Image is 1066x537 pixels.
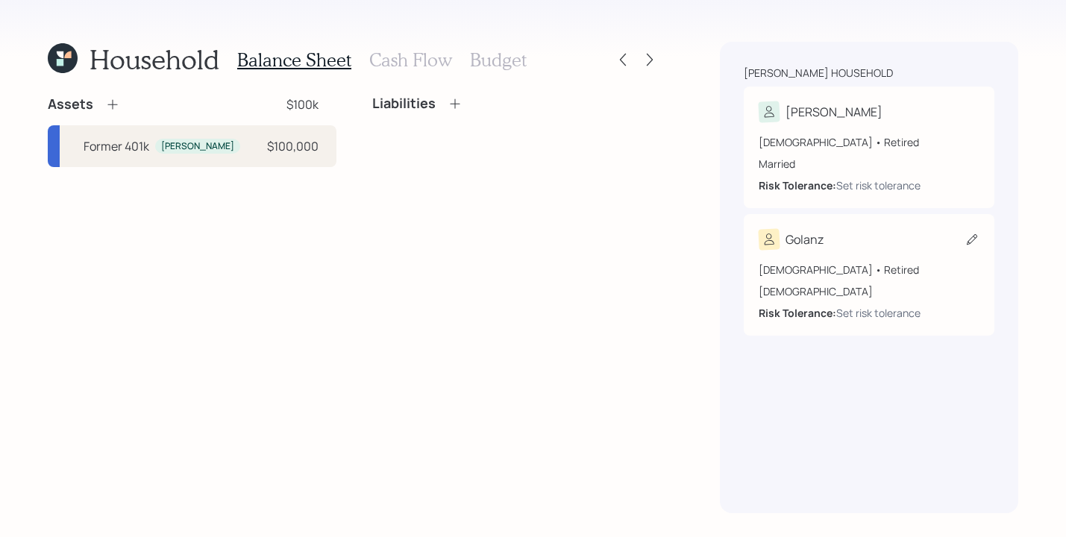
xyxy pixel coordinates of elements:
[237,49,351,71] h3: Balance Sheet
[786,103,882,121] div: [PERSON_NAME]
[759,306,836,320] b: Risk Tolerance:
[84,137,149,155] div: Former 401k
[836,305,921,321] div: Set risk tolerance
[372,95,436,112] h4: Liabilities
[759,283,979,299] div: [DEMOGRAPHIC_DATA]
[369,49,452,71] h3: Cash Flow
[759,178,836,192] b: Risk Tolerance:
[786,230,824,248] div: Golanz
[744,66,893,81] div: [PERSON_NAME] household
[90,43,219,75] h1: Household
[286,95,319,113] div: $100k
[759,134,979,150] div: [DEMOGRAPHIC_DATA] • Retired
[48,96,93,113] h4: Assets
[470,49,527,71] h3: Budget
[836,178,921,193] div: Set risk tolerance
[267,137,319,155] div: $100,000
[161,140,234,153] div: [PERSON_NAME]
[759,156,979,172] div: Married
[759,262,979,277] div: [DEMOGRAPHIC_DATA] • Retired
